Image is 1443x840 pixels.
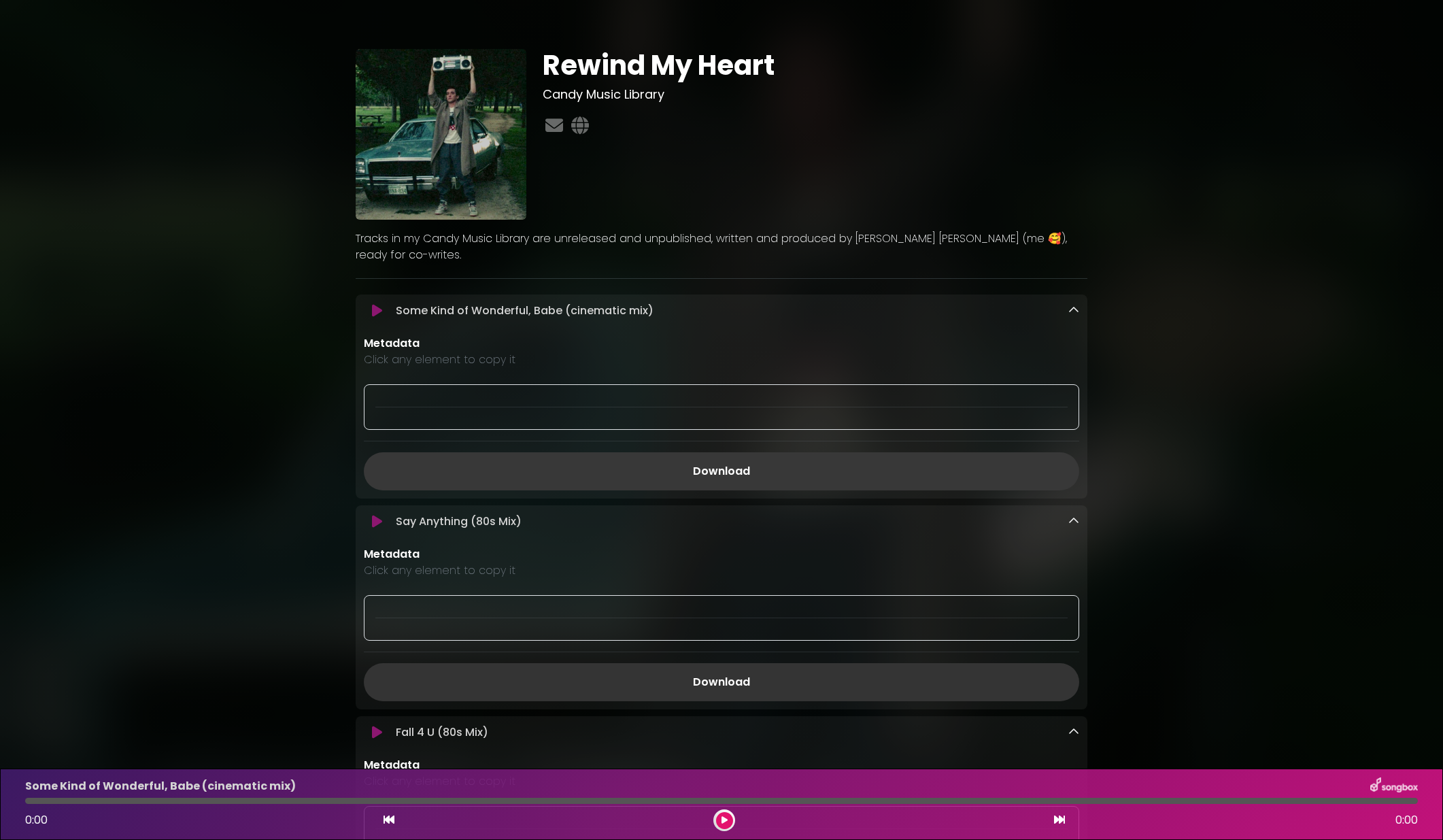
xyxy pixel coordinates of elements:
p: Tracks in my Candy Music Library are unreleased and unpublished, written and produced by [PERSON_... [356,231,1087,263]
p: Metadata [364,757,1079,773]
img: songbox-logo-white.png [1370,777,1418,795]
p: Some Kind of Wonderful, Babe (cinematic mix) [396,303,653,319]
p: Metadata [364,335,1079,352]
h3: Candy Music Library [543,87,1087,102]
p: Say Anything (80s Mix) [396,514,522,530]
p: Metadata [364,546,1079,562]
p: Click any element to copy it [364,562,1079,579]
p: Fall 4 U (80s Mix) [396,724,488,741]
img: A8trLpnATcGuCrfaRj8b [356,49,526,220]
h1: Rewind My Heart [543,49,1087,82]
span: 0:00 [1395,812,1418,828]
span: 0:00 [25,812,48,828]
a: Download [364,452,1079,490]
p: Click any element to copy it [364,352,1079,368]
a: Download [364,663,1079,701]
p: Some Kind of Wonderful, Babe (cinematic mix) [25,778,296,794]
